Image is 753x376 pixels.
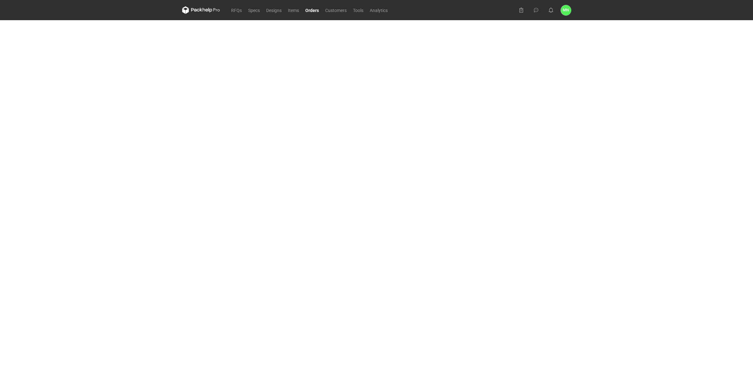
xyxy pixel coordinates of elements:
[367,6,391,14] a: Analytics
[561,5,571,15] div: Małgorzata Nowotna
[228,6,245,14] a: RFQs
[285,6,302,14] a: Items
[322,6,350,14] a: Customers
[302,6,322,14] a: Orders
[182,6,220,14] svg: Packhelp Pro
[245,6,263,14] a: Specs
[561,5,571,15] button: MN
[263,6,285,14] a: Designs
[350,6,367,14] a: Tools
